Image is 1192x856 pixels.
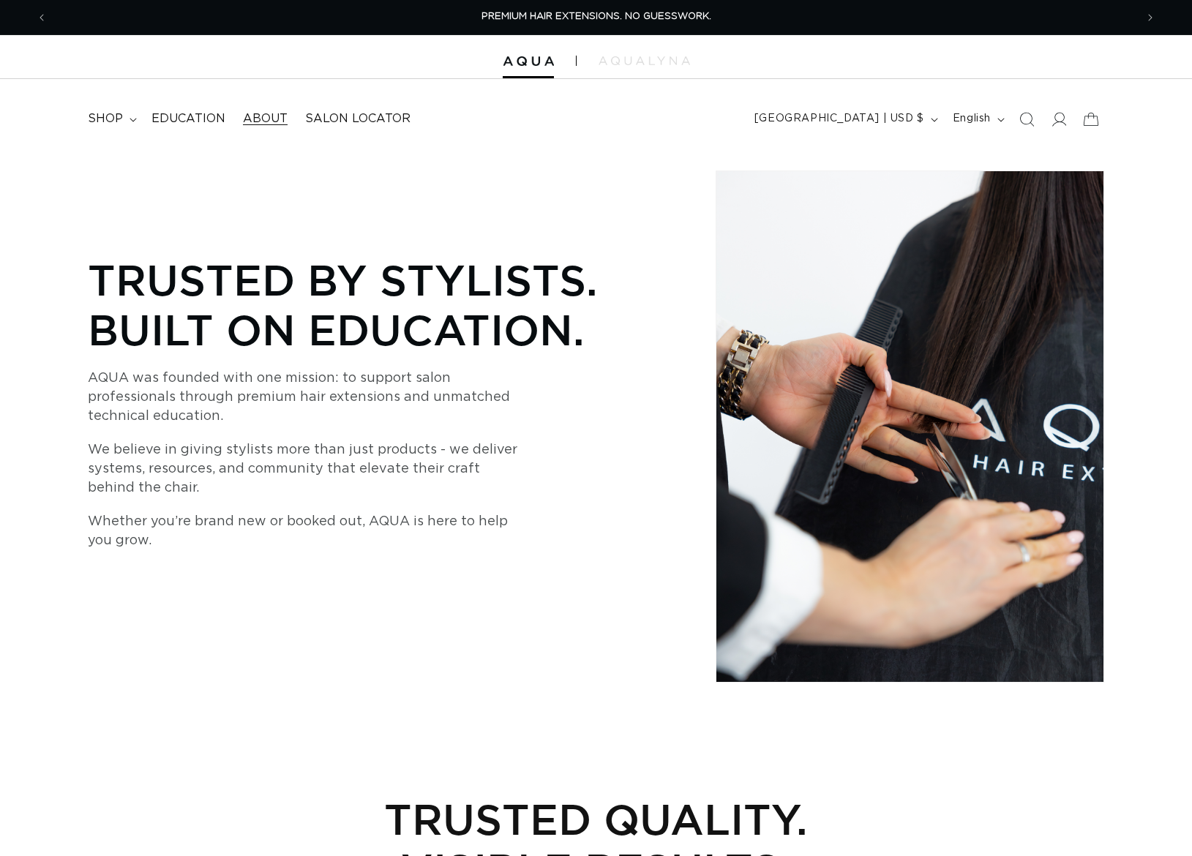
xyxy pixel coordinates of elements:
[243,111,288,127] span: About
[944,105,1011,133] button: English
[503,56,554,67] img: Aqua Hair Extensions
[746,105,944,133] button: [GEOGRAPHIC_DATA] | USD $
[151,111,225,127] span: Education
[88,512,527,550] p: Whether you’re brand new or booked out, AQUA is here to help you grow.
[143,102,234,135] a: Education
[234,102,296,135] a: About
[88,111,123,127] span: shop
[79,102,143,135] summary: shop
[481,12,711,21] span: PREMIUM HAIR EXTENSIONS. NO GUESSWORK.
[953,111,991,127] span: English
[1134,4,1166,31] button: Next announcement
[88,255,644,354] p: Trusted by Stylists. Built on Education.
[296,102,419,135] a: Salon Locator
[88,440,527,498] p: We believe in giving stylists more than just products - we deliver systems, resources, and commun...
[754,111,924,127] span: [GEOGRAPHIC_DATA] | USD $
[26,4,58,31] button: Previous announcement
[88,369,527,426] p: AQUA was founded with one mission: to support salon professionals through premium hair extensions...
[599,56,690,65] img: aqualyna.com
[305,111,411,127] span: Salon Locator
[1011,103,1043,135] summary: Search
